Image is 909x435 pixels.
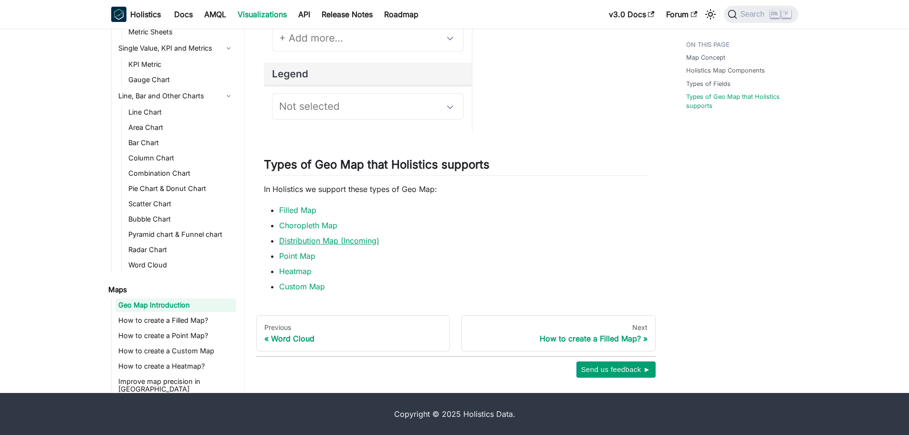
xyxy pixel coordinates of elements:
div: How to create a Filled Map? [470,334,648,343]
a: Filled Map [279,205,316,215]
a: PreviousWord Cloud [256,315,450,351]
a: How to create a Point Map? [115,329,236,342]
a: Choropleth Map [279,221,337,230]
div: Previous [264,323,442,332]
a: Combination Chart [125,167,236,180]
a: Metric Sheets [125,25,236,39]
span: Search [737,10,770,19]
a: Types of Fields [686,79,731,88]
a: Pie Chart & Donut Chart [125,182,236,195]
a: Visualizations [232,7,293,22]
a: KPI Metric [125,58,236,71]
a: Line, Bar and Other Charts [115,88,236,104]
a: Pyramid chart & Funnel chart [125,228,236,241]
a: Column Chart [125,151,236,165]
a: Types of Geo Map that Holistics supports [686,92,793,110]
a: How to create a Custom Map [115,344,236,358]
a: Maps [105,283,236,297]
a: Area Chart [125,121,236,134]
a: HolisticsHolistics [111,7,161,22]
a: Improve map precision in [GEOGRAPHIC_DATA] [115,375,236,396]
button: Search (Ctrl+K) [724,6,798,23]
a: Bubble Chart [125,212,236,226]
span: Send us feedback ► [581,363,651,376]
a: API [293,7,316,22]
b: Holistics [130,9,161,20]
a: AMQL [199,7,232,22]
a: Scatter Chart [125,197,236,211]
a: Heatmap [279,266,312,276]
a: Gauge Chart [125,73,236,86]
button: Send us feedback ► [576,361,656,378]
a: Custom Map [279,282,325,291]
p: In Holistics we support these types of Geo Map: [264,183,648,195]
a: Bar Chart [125,136,236,149]
a: v3.0 Docs [603,7,660,22]
img: Holistics [111,7,126,22]
a: Point Map [279,251,315,261]
a: Map Concept [686,53,725,62]
button: Switch between dark and light mode (currently light mode) [703,7,718,22]
a: Holistics Map Components [686,66,765,75]
nav: Docs pages [256,315,656,351]
a: Radar Chart [125,243,236,256]
a: Word Cloud [125,258,236,272]
a: Roadmap [378,7,424,22]
kbd: K [782,10,791,18]
a: Single Value, KPI and Metrics [115,41,236,56]
a: NextHow to create a Filled Map? [461,315,656,351]
a: Release Notes [316,7,378,22]
a: Forum [660,7,703,22]
a: Docs [168,7,199,22]
div: Copyright © 2025 Holistics Data. [151,408,758,420]
a: How to create a Heatmap? [115,360,236,373]
h2: Types of Geo Map that Holistics supports [264,158,648,176]
a: How to create a Filled Map? [115,314,236,327]
a: Distribution Map (Incoming) [279,236,379,245]
div: Next [470,323,648,332]
div: Word Cloud [264,334,442,343]
a: Geo Map Introduction [115,298,236,312]
a: Line Chart [125,106,236,119]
